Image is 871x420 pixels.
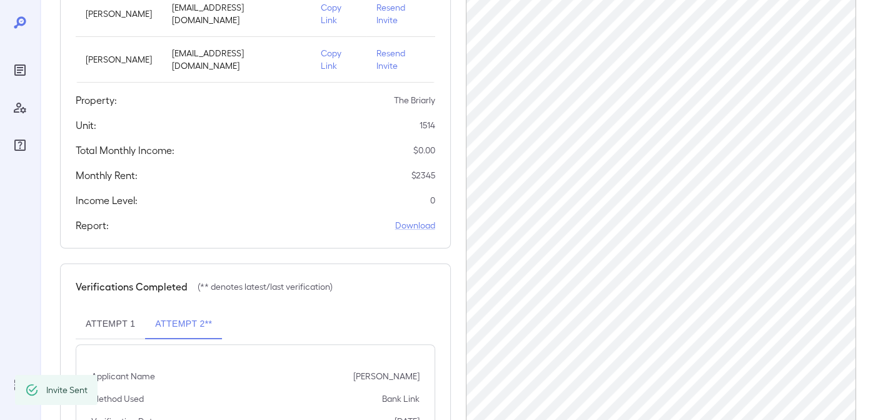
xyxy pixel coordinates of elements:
[198,280,333,293] p: (** denotes latest/last verification)
[353,370,420,382] p: [PERSON_NAME]
[145,309,222,339] button: Attempt 2**
[10,98,30,118] div: Manage Users
[395,219,435,232] a: Download
[46,379,88,401] div: Invite Sent
[86,8,152,20] p: [PERSON_NAME]
[91,370,155,382] p: Applicant Name
[76,218,109,233] h5: Report:
[10,60,30,80] div: Reports
[321,47,356,72] p: Copy Link
[420,119,435,131] p: 1514
[430,194,435,207] p: 0
[76,168,138,183] h5: Monthly Rent:
[76,118,96,133] h5: Unit:
[172,1,301,26] p: [EMAIL_ADDRESS][DOMAIN_NAME]
[10,375,30,395] div: Log Out
[76,193,138,208] h5: Income Level:
[321,1,356,26] p: Copy Link
[382,392,420,405] p: Bank Link
[91,392,144,405] p: Method Used
[376,47,425,72] p: Resend Invite
[76,143,174,158] h5: Total Monthly Income:
[376,1,425,26] p: Resend Invite
[411,169,435,182] p: $ 2345
[76,93,117,108] h5: Property:
[76,309,145,339] button: Attempt 1
[86,53,152,66] p: [PERSON_NAME]
[10,135,30,155] div: FAQ
[172,47,301,72] p: [EMAIL_ADDRESS][DOMAIN_NAME]
[394,94,435,106] p: The Briarly
[413,144,435,156] p: $ 0.00
[76,279,188,294] h5: Verifications Completed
